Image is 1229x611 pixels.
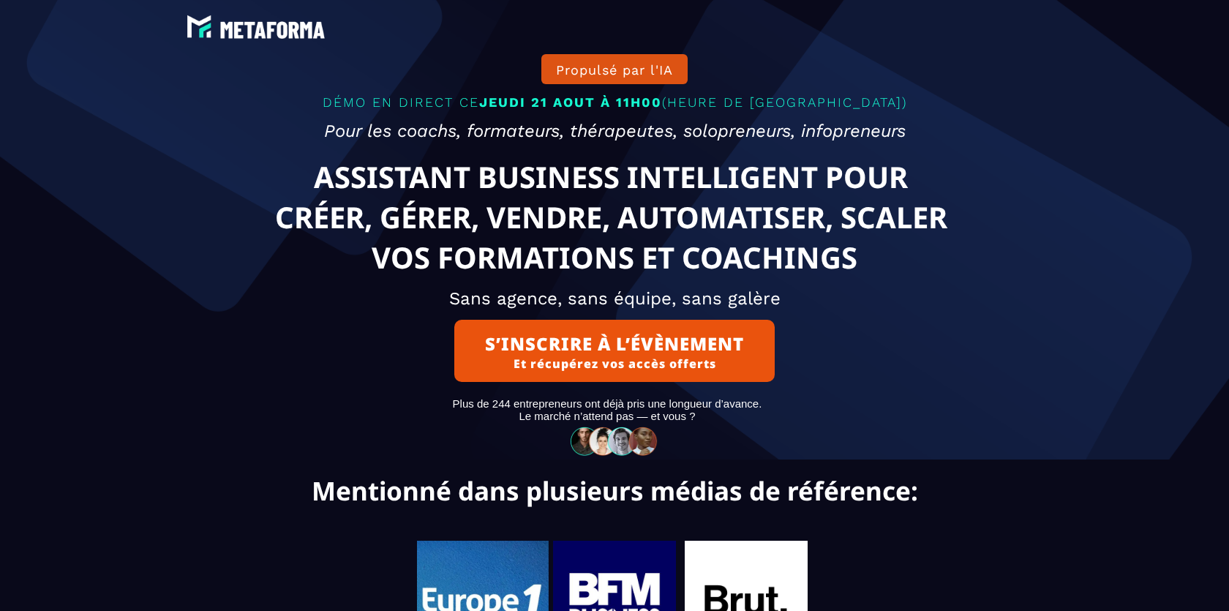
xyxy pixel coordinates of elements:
[11,473,1218,511] text: Mentionné dans plusieurs médias de référence:
[143,394,1072,426] text: Plus de 244 entrepreneurs ont déjà pris une longueur d’avance. Le marché n’attend pas — et vous ?
[226,153,1004,281] text: ASSISTANT BUSINESS INTELLIGENT POUR CRÉER, GÉRER, VENDRE, AUTOMATISER, SCALER VOS FORMATIONS ET C...
[541,54,688,84] button: Propulsé par l'IA
[157,281,1072,316] h2: Sans agence, sans équipe, sans galère
[479,94,662,110] span: JEUDI 21 AOUT À 11H00
[157,91,1072,113] p: DÉMO EN DIRECT CE (HEURE DE [GEOGRAPHIC_DATA])
[566,426,663,456] img: 32586e8465b4242308ef789b458fc82f_community-people.png
[454,320,775,382] button: S’INSCRIRE À L’ÉVÈNEMENTEt récupérez vos accès offerts
[157,113,1072,149] h2: Pour les coachs, formateurs, thérapeutes, solopreneurs, infopreneurs
[183,11,329,43] img: e6894688e7183536f91f6cf1769eef69_LOGO_BLANC.png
